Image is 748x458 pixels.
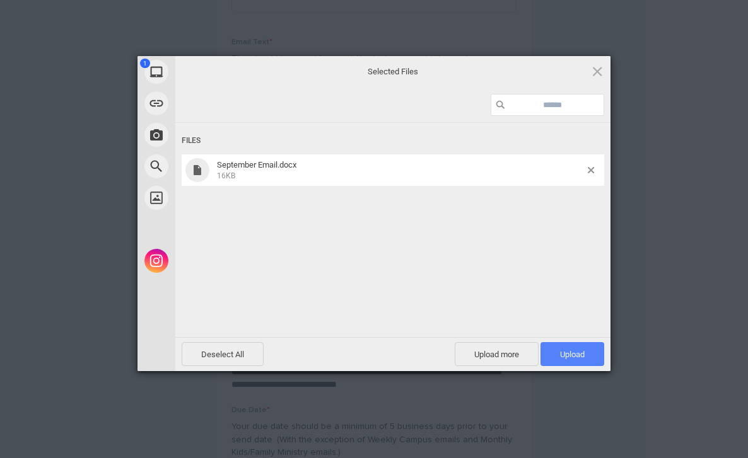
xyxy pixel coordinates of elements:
[217,160,296,169] span: September Email.docx
[541,342,604,366] span: Upload
[140,59,150,68] span: 1
[182,129,604,152] div: Files
[137,56,289,88] div: My Device
[217,171,235,180] span: 16KB
[137,88,289,119] div: Link (URL)
[137,182,289,214] div: Unsplash
[137,214,289,245] div: Facebook
[560,350,585,359] span: Upload
[590,64,604,78] span: Click here or hit ESC to close picker
[137,151,289,182] div: Web Search
[267,66,519,77] span: Selected Files
[137,119,289,151] div: Take Photo
[182,342,264,366] span: Deselect All
[213,160,588,181] span: September Email.docx
[137,245,289,277] div: Instagram
[455,342,539,366] span: Upload more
